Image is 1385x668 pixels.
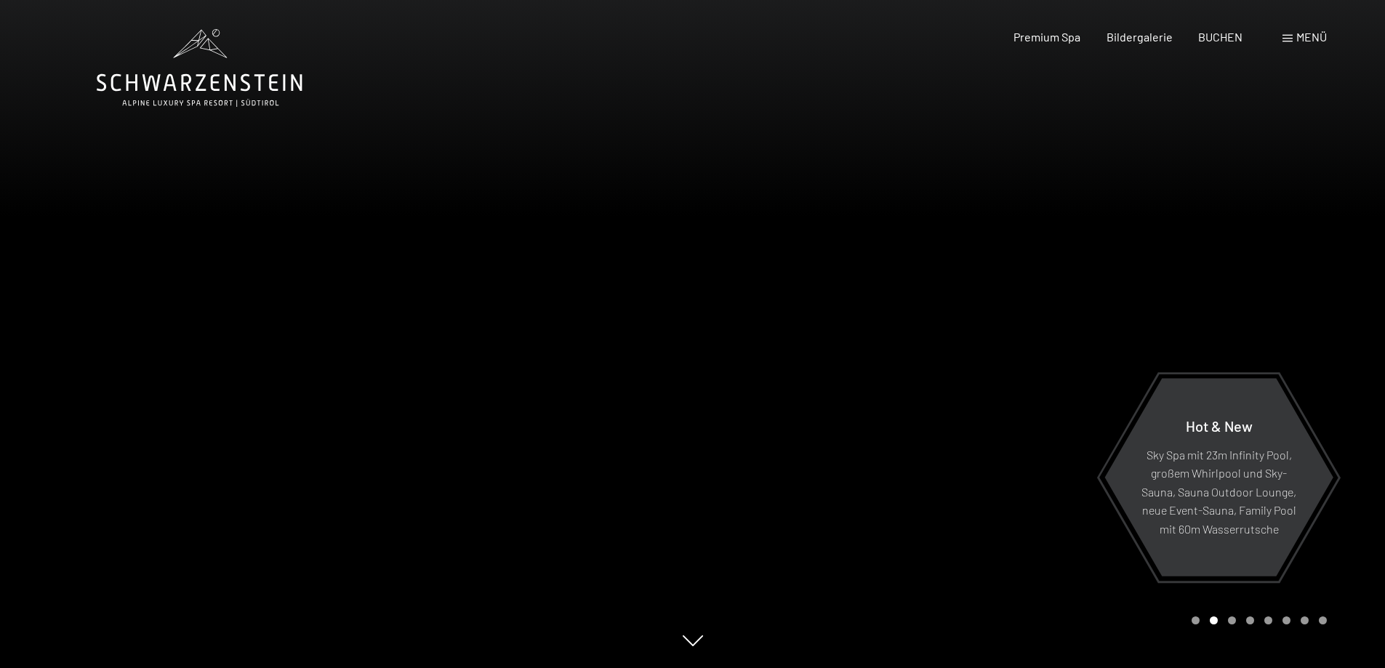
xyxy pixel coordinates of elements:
div: Carousel Pagination [1187,616,1327,624]
span: Menü [1296,30,1327,44]
div: Carousel Page 1 [1192,616,1200,624]
span: Hot & New [1186,417,1253,434]
p: Sky Spa mit 23m Infinity Pool, großem Whirlpool und Sky-Sauna, Sauna Outdoor Lounge, neue Event-S... [1140,445,1298,538]
div: Carousel Page 4 [1246,616,1254,624]
div: Carousel Page 5 [1264,616,1272,624]
a: Premium Spa [1013,30,1080,44]
div: Carousel Page 6 [1282,616,1290,624]
a: Bildergalerie [1107,30,1173,44]
div: Carousel Page 3 [1228,616,1236,624]
a: Hot & New Sky Spa mit 23m Infinity Pool, großem Whirlpool und Sky-Sauna, Sauna Outdoor Lounge, ne... [1104,377,1334,577]
div: Carousel Page 7 [1301,616,1309,624]
a: BUCHEN [1198,30,1243,44]
div: Carousel Page 8 [1319,616,1327,624]
div: Carousel Page 2 (Current Slide) [1210,616,1218,624]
